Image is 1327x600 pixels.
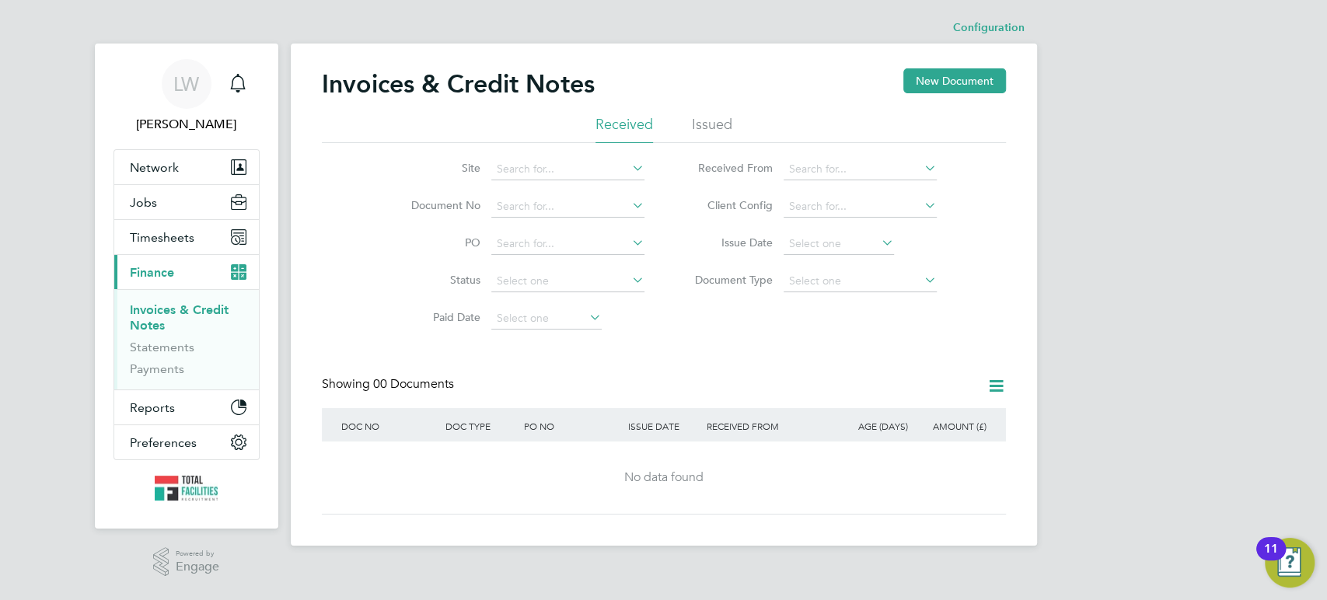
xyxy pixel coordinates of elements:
div: PO NO [520,408,624,444]
label: Document Type [683,273,773,287]
span: Timesheets [130,230,194,245]
button: Timesheets [114,220,259,254]
label: Received From [683,161,773,175]
label: Document No [391,198,480,212]
div: Finance [114,289,259,389]
input: Search for... [491,196,644,218]
div: ISSUE DATE [624,408,703,444]
div: DOC NO [337,408,442,444]
input: Search for... [491,159,644,180]
img: tfrecruitment-logo-retina.png [155,476,218,501]
input: Select one [491,308,602,330]
label: Site [391,161,480,175]
nav: Main navigation [95,44,278,528]
button: Preferences [114,425,259,459]
span: LW [173,74,199,94]
span: Reports [130,400,175,415]
div: Showing [322,376,457,392]
input: Select one [784,233,894,255]
label: Paid Date [391,310,480,324]
span: Finance [130,265,174,280]
span: 00 Documents [373,376,454,392]
button: Jobs [114,185,259,219]
button: New Document [903,68,1006,93]
label: Client Config [683,198,773,212]
div: DOC TYPE [442,408,520,444]
label: PO [391,235,480,249]
li: Received [595,115,653,143]
span: Engage [176,560,219,574]
input: Search for... [784,159,937,180]
span: Preferences [130,435,197,450]
a: LW[PERSON_NAME] [113,59,260,134]
label: Issue Date [683,235,773,249]
a: Go to home page [113,476,260,501]
div: AMOUNT (£) [912,408,990,444]
span: Powered by [176,547,219,560]
a: Invoices & Credit Notes [130,302,229,333]
a: Statements [130,340,194,354]
li: Configuration [953,12,1025,44]
div: AGE (DAYS) [833,408,912,444]
input: Select one [491,270,644,292]
input: Search for... [784,196,937,218]
div: RECEIVED FROM [703,408,833,444]
a: Powered byEngage [153,547,219,577]
a: Payments [130,361,184,376]
button: Finance [114,255,259,289]
input: Search for... [491,233,644,255]
button: Open Resource Center, 11 new notifications [1265,538,1315,588]
button: Reports [114,390,259,424]
input: Select one [784,270,937,292]
button: Network [114,150,259,184]
span: Louise Walsh [113,115,260,134]
label: Status [391,273,480,287]
div: 11 [1264,549,1278,569]
div: No data found [337,469,990,486]
h2: Invoices & Credit Notes [322,68,595,99]
li: Issued [692,115,732,143]
span: Network [130,160,179,175]
span: Jobs [130,195,157,210]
